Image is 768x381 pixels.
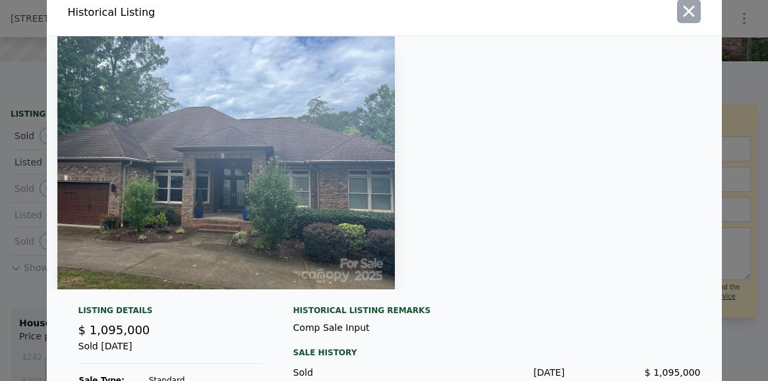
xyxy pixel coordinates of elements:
span: $ 1,095,000 [78,323,150,337]
img: Property Img [57,36,395,289]
span: $ 1,095,000 [645,367,701,378]
div: Listing Details [78,305,262,321]
div: Sale History [293,345,701,361]
div: [DATE] [429,366,565,379]
div: Historical Listing [68,5,379,20]
div: Sold [293,366,429,379]
div: Historical Listing remarks [293,305,701,316]
div: Comp Sale Input [293,321,701,334]
div: Sold [DATE] [78,339,262,364]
